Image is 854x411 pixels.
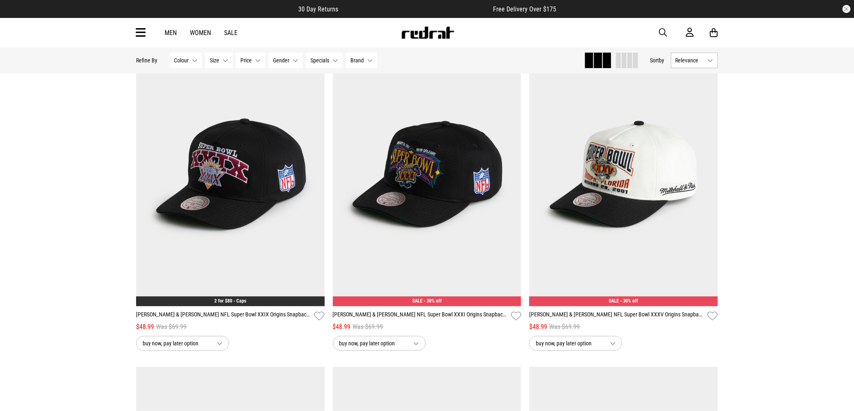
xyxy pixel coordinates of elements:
[136,57,157,64] p: Refine By
[650,55,665,65] button: Sortby
[609,298,619,304] span: SALE
[310,57,329,64] span: Specials
[298,5,338,13] span: 30 Day Returns
[529,310,704,322] a: [PERSON_NAME] & [PERSON_NAME] NFL Super Bowl XXXV Origins Snapback Cap
[136,310,311,322] a: [PERSON_NAME] & [PERSON_NAME] NFL Super Bowl XXIX Origins Snapback Cap
[339,338,407,348] span: buy now, pay later option
[236,53,265,68] button: Price
[401,27,455,39] img: Redrat logo
[333,42,522,306] img: Mitchell & Ness Nfl Super Bowl Xxxi Origins Snapback Cap in Black
[529,322,547,332] span: $48.99
[671,53,718,68] button: Relevance
[143,338,210,348] span: buy now, pay later option
[350,57,364,64] span: Brand
[529,336,622,351] button: buy now, pay later option
[136,322,154,332] span: $48.99
[676,57,704,64] span: Relevance
[493,5,556,13] span: Free Delivery Over $175
[240,57,252,64] span: Price
[346,53,377,68] button: Brand
[354,5,477,13] iframe: Customer reviews powered by Trustpilot
[136,42,325,306] img: Mitchell & Ness Nfl Super Bowl Xxix Origins Snapback Cap in Black
[412,298,423,304] span: SALE
[536,338,603,348] span: buy now, pay later option
[205,53,233,68] button: Size
[169,53,202,68] button: Colour
[269,53,303,68] button: Gender
[174,57,189,64] span: Colour
[214,298,246,304] a: 2 for $80 - Caps
[549,322,580,332] span: Was $69.99
[165,29,177,37] a: Men
[7,3,31,28] button: Open LiveChat chat widget
[190,29,211,37] a: Women
[224,29,238,37] a: Sale
[210,57,219,64] span: Size
[529,42,718,306] img: Mitchell & Ness Nfl Super Bowl Xxxv Origins Snapback Cap in White
[424,298,442,304] span: - 30% off
[333,322,351,332] span: $48.99
[306,53,343,68] button: Specials
[659,57,665,64] span: by
[621,298,638,304] span: - 30% off
[156,322,187,332] span: Was $69.99
[273,57,289,64] span: Gender
[353,322,383,332] span: Was $69.99
[333,310,508,322] a: [PERSON_NAME] & [PERSON_NAME] NFL Super Bowl XXXI Origins Snapback Cap
[136,336,229,351] button: buy now, pay later option
[333,336,426,351] button: buy now, pay later option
